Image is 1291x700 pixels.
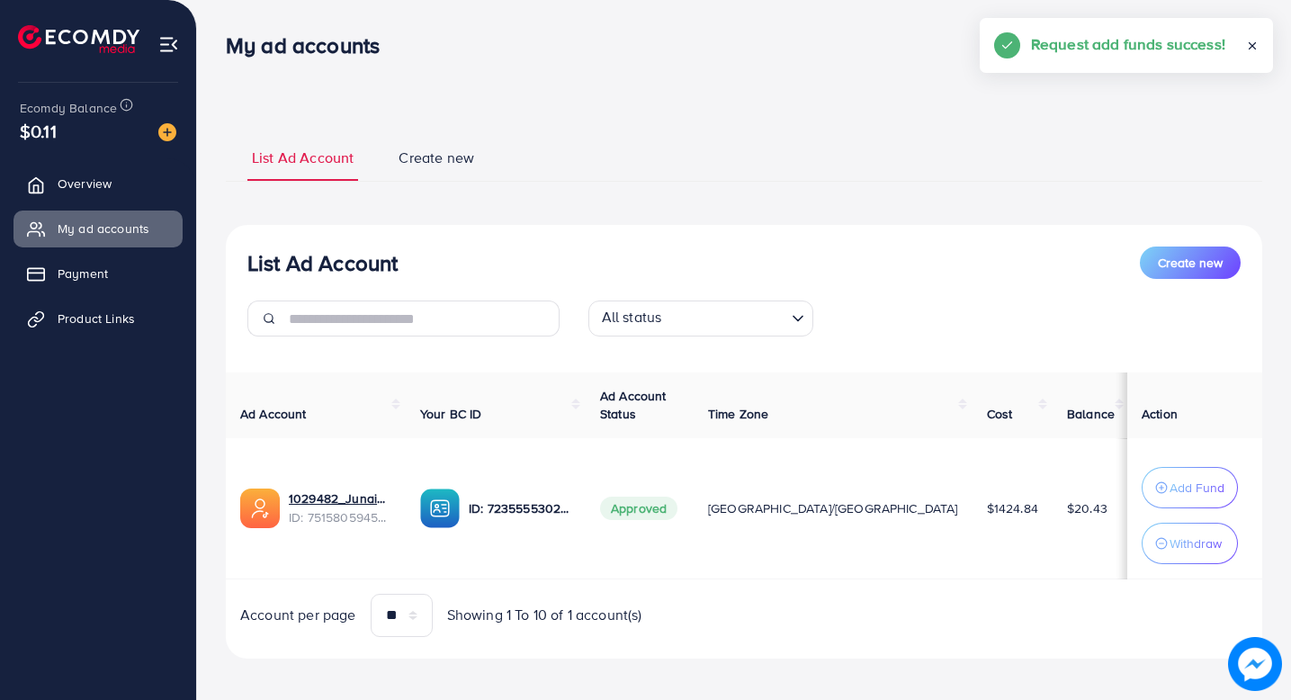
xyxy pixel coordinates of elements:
[240,605,356,625] span: Account per page
[252,148,354,168] span: List Ad Account
[588,301,813,337] div: Search for option
[1067,499,1107,517] span: $20.43
[58,310,135,328] span: Product Links
[58,175,112,193] span: Overview
[987,405,1013,423] span: Cost
[1067,405,1115,423] span: Balance
[240,489,280,528] img: ic-ads-acc.e4c84228.svg
[600,387,667,423] span: Ad Account Status
[1170,477,1224,498] p: Add Fund
[399,148,474,168] span: Create new
[289,489,391,507] a: 1029482_Junaid YT_1749909940919
[1031,32,1225,56] h5: Request add funds success!
[13,166,183,202] a: Overview
[13,211,183,247] a: My ad accounts
[447,605,642,625] span: Showing 1 To 10 of 1 account(s)
[226,32,394,58] h3: My ad accounts
[240,405,307,423] span: Ad Account
[708,405,768,423] span: Time Zone
[1142,467,1238,508] button: Add Fund
[13,301,183,337] a: Product Links
[598,303,666,332] span: All status
[1142,523,1238,564] button: Withdraw
[24,112,51,150] span: $0.11
[600,497,677,520] span: Approved
[13,256,183,292] a: Payment
[469,498,571,519] p: ID: 7235555302098108417
[18,25,139,53] img: logo
[247,250,398,276] h3: List Ad Account
[289,508,391,526] span: ID: 7515805945222807553
[420,405,482,423] span: Your BC ID
[1142,405,1178,423] span: Action
[58,265,108,283] span: Payment
[1140,247,1241,279] button: Create new
[1170,533,1222,554] p: Withdraw
[58,220,149,238] span: My ad accounts
[158,123,176,141] img: image
[987,499,1038,517] span: $1424.84
[289,489,391,526] div: <span class='underline'>1029482_Junaid YT_1749909940919</span></br>7515805945222807553
[1158,254,1223,272] span: Create new
[420,489,460,528] img: ic-ba-acc.ded83a64.svg
[708,499,958,517] span: [GEOGRAPHIC_DATA]/[GEOGRAPHIC_DATA]
[1228,637,1282,691] img: image
[20,99,117,117] span: Ecomdy Balance
[667,304,784,332] input: Search for option
[158,34,179,55] img: menu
